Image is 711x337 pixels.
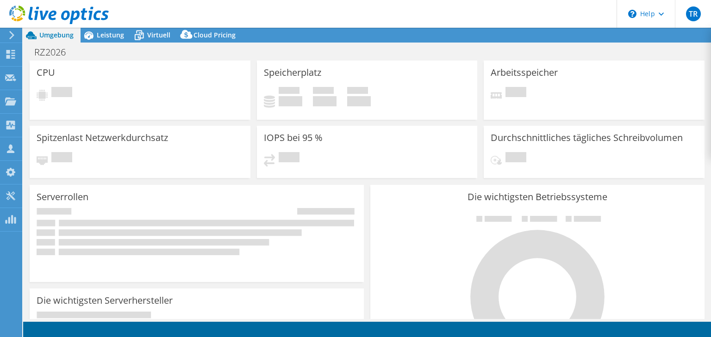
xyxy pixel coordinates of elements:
span: Belegt [279,87,299,96]
span: Ausstehend [505,152,526,165]
span: TR [686,6,701,21]
svg: \n [628,10,636,18]
span: Leistung [97,31,124,39]
h4: 0 GiB [347,96,371,106]
h3: Die wichtigsten Betriebssysteme [377,192,698,202]
h3: Speicherplatz [264,67,321,78]
span: Ausstehend [51,152,72,165]
span: Verfügbar [313,87,334,96]
span: Umgebung [39,31,74,39]
h3: Serverrollen [37,192,88,202]
h3: Die wichtigsten Serverhersteller [37,295,173,306]
span: Cloud Pricing [193,31,236,39]
h3: Arbeitsspeicher [491,67,558,78]
h4: 0 GiB [279,96,302,106]
h3: IOPS bei 95 % [264,133,323,143]
span: Virtuell [147,31,170,39]
h1: RZ2026 [30,47,80,57]
span: Ausstehend [51,87,72,99]
h3: Durchschnittliches tägliches Schreibvolumen [491,133,683,143]
span: Ausstehend [279,152,299,165]
h4: 0 GiB [313,96,337,106]
span: Insgesamt [347,87,368,96]
h3: Spitzenlast Netzwerkdurchsatz [37,133,168,143]
h3: CPU [37,67,55,78]
span: Ausstehend [505,87,526,99]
